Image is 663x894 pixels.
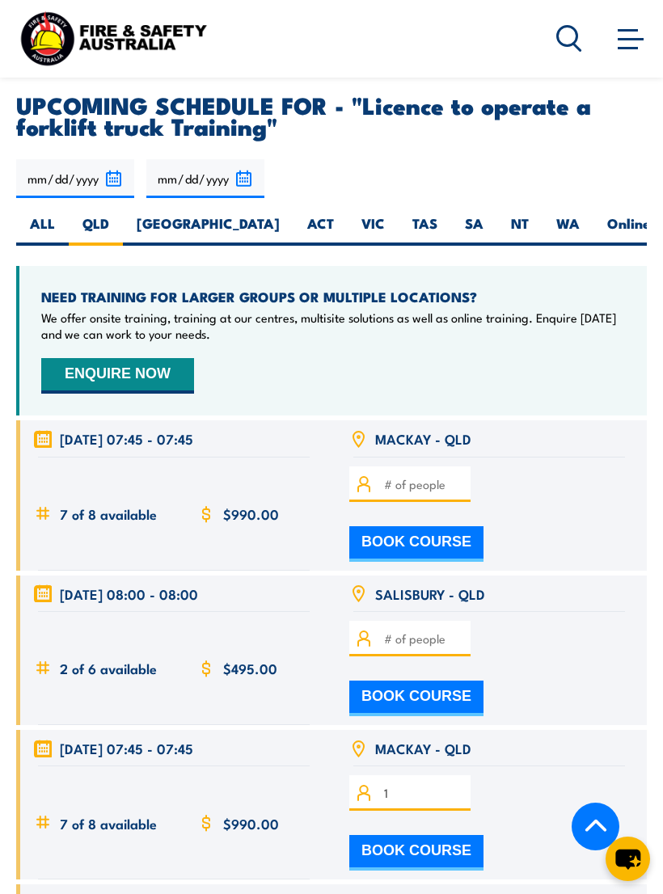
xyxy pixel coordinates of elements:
span: MACKAY - QLD [375,429,471,448]
span: MACKAY - QLD [375,739,471,757]
label: ACT [293,214,348,246]
label: [GEOGRAPHIC_DATA] [123,214,293,246]
button: BOOK COURSE [349,526,484,562]
label: QLD [69,214,123,246]
button: BOOK COURSE [349,681,484,716]
p: We offer onsite training, training at our centres, multisite solutions as well as online training... [41,310,625,342]
label: NT [497,214,543,246]
span: 2 of 6 available [60,659,157,677]
span: [DATE] 07:45 - 07:45 [60,429,193,448]
label: SA [451,214,497,246]
input: # of people [384,475,465,493]
label: WA [543,214,593,246]
span: $990.00 [223,504,279,523]
h2: UPCOMING SCHEDULE FOR - "Licence to operate a forklift truck Training" [16,94,647,136]
span: 7 of 8 available [60,814,157,833]
input: # of people [384,630,465,647]
span: SALISBURY - QLD [375,584,485,603]
span: $990.00 [223,814,279,833]
input: From date [16,159,134,198]
button: BOOK COURSE [349,835,484,871]
span: $495.00 [223,659,277,677]
label: TAS [399,214,451,246]
input: # of people [384,784,465,802]
h4: NEED TRAINING FOR LARGER GROUPS OR MULTIPLE LOCATIONS? [41,288,625,306]
label: ALL [16,214,69,246]
input: To date [146,159,264,198]
span: [DATE] 07:45 - 07:45 [60,739,193,757]
span: [DATE] 08:00 - 08:00 [60,584,198,603]
button: chat-button [606,837,650,881]
button: ENQUIRE NOW [41,358,194,394]
span: 7 of 8 available [60,504,157,523]
label: VIC [348,214,399,246]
